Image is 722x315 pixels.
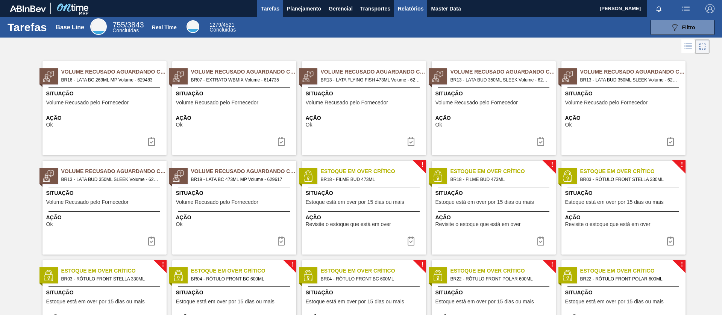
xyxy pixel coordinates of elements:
[43,170,54,182] img: status
[8,23,47,32] h1: Tarefas
[306,100,388,106] span: Volume Recusado pelo Fornecedor
[176,90,294,98] span: Situação
[435,214,554,222] span: Ação
[176,122,183,128] span: Ok
[681,4,690,13] img: userActions
[435,299,534,304] span: Estoque está em over por 15 dias ou mais
[432,71,443,82] img: status
[431,4,461,13] span: Master Data
[152,24,177,30] div: Real Time
[435,199,534,205] span: Estoque está em over por 15 dias ou mais
[90,18,107,35] div: Base Line
[187,20,199,33] div: Real Time
[450,68,556,76] span: Volume Recusado Aguardando Ciência
[450,267,556,275] span: Estoque em Over Crítico
[661,134,680,149] div: Completar tarefa: 30360763
[695,39,710,54] div: Visão em Cards
[565,90,684,98] span: Situação
[321,68,426,76] span: Volume Recusado Aguardando Ciência
[46,100,129,106] span: Volume Recusado pelo Fornecedor
[143,234,161,249] button: icon-task-complete
[306,214,424,222] span: Ação
[306,189,424,197] span: Situação
[565,299,664,304] span: Estoque está em over por 15 dias ou mais
[272,134,290,149] button: icon-task-complete
[173,270,184,281] img: status
[209,22,221,28] span: 1279
[302,170,314,182] img: status
[450,76,550,84] span: BR13 - LATA BUD 350ML SLEEK Volume - 628914
[580,275,680,283] span: BR22 - RÓTULO FRONT POLAR 600ML
[402,234,420,249] div: Completar tarefa: 30357801
[43,270,54,281] img: status
[435,90,554,98] span: Situação
[407,237,416,246] img: icon-task complete
[532,134,550,149] button: icon-task-complete
[112,22,144,33] div: Base Line
[580,76,680,84] span: BR13 - LATA BUD 350ML SLEEK Volume - 628912
[450,175,550,184] span: BR18 - FILME BUD 473ML
[306,299,404,304] span: Estoque está em over por 15 dias ou mais
[46,214,165,222] span: Ação
[435,222,521,227] span: Revisite o estoque que está em over
[647,3,671,14] button: Notificações
[666,237,675,246] img: icon-task complete
[321,267,426,275] span: Estoque em Over Crítico
[61,68,167,76] span: Volume Recusado Aguardando Ciência
[565,222,651,227] span: Revisite o estoque que está em over
[450,167,556,175] span: Estoque em Over Crítico
[209,23,236,32] div: Real Time
[46,222,53,227] span: Ok
[402,234,420,249] button: icon-task complete
[209,22,234,28] span: / 4521
[191,267,296,275] span: Estoque em Over Crítico
[562,71,573,82] img: status
[277,237,286,246] img: icon-task-complete
[277,137,286,146] img: icon-task-complete
[435,122,442,128] span: Ok
[360,4,390,13] span: Transportes
[302,270,314,281] img: status
[191,76,290,84] span: BR07 - EXTRATO WBMIX Volume - 614735
[46,289,165,297] span: Situação
[661,234,680,249] div: Completar tarefa: 30357802
[421,162,423,168] span: !
[435,189,554,197] span: Situação
[176,114,294,122] span: Ação
[176,214,294,222] span: Ação
[580,167,686,175] span: Estoque em Over Crítico
[321,76,420,84] span: BR13 - LATA FLYING FISH 473ML Volume - 629036
[147,137,156,146] img: icon-task-complete
[61,267,167,275] span: Estoque em Over Crítico
[580,267,686,275] span: Estoque em Over Crítico
[272,234,290,249] div: Completar tarefa: 30361290
[565,199,664,205] span: Estoque está em over por 15 dias ou mais
[112,21,144,29] span: / 3843
[306,199,404,205] span: Estoque está em over por 15 dias ou mais
[565,114,684,122] span: Ação
[329,4,353,13] span: Gerencial
[421,262,423,267] span: !
[46,199,129,205] span: Volume Recusado pelo Fornecedor
[302,71,314,82] img: status
[661,234,680,249] button: icon-task complete
[398,4,423,13] span: Relatórios
[565,214,684,222] span: Ação
[46,122,53,128] span: Ok
[681,262,683,267] span: !
[61,76,161,84] span: BR16 - LATA BC 269ML MP Volume - 629483
[162,262,164,267] span: !
[321,275,420,283] span: BR04 - RÓTULO FRONT BC 600ML
[10,5,46,12] img: TNhmsLtSVTkK8tSr43FrP2fwEKptu5GPRR3wAAAABJRU5ErkJggg==
[61,175,161,184] span: BR13 - LATA BUD 350ML SLEEK Volume - 628913
[143,134,161,149] div: Completar tarefa: 30360754
[46,90,165,98] span: Situação
[551,262,553,267] span: !
[272,234,290,249] button: icon-task-complete
[565,289,684,297] span: Situação
[56,24,84,31] div: Base Line
[209,27,236,33] span: Concluídas
[402,134,420,149] button: icon-task-complete
[432,170,443,182] img: status
[46,114,165,122] span: Ação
